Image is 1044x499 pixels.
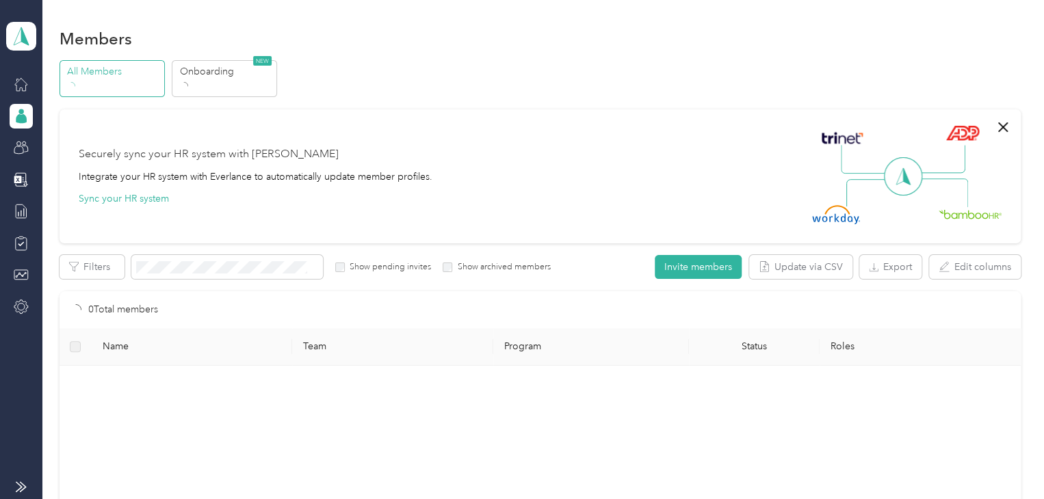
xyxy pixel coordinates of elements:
img: Line Left Down [846,178,893,206]
th: Name [92,328,293,366]
button: Filters [60,255,125,279]
img: Line Left Up [841,145,889,174]
button: Update via CSV [749,255,852,279]
span: NEW [253,56,272,66]
label: Show pending invites [345,261,431,273]
img: Line Right Down [920,178,968,208]
th: Status [689,328,820,366]
button: Edit columns [929,255,1021,279]
th: Team [292,328,493,366]
p: All Members [67,64,160,79]
button: Export [859,255,922,279]
div: Integrate your HR system with Everlance to automatically update member profiles. [79,170,432,184]
h1: Members [60,31,132,46]
label: Show archived members [452,261,550,273]
th: Program [493,328,689,366]
div: Securely sync your HR system with [PERSON_NAME] [79,146,339,163]
img: Workday [812,205,860,224]
img: Line Right Up [917,145,965,174]
iframe: Everlance-gr Chat Button Frame [967,422,1044,499]
img: BambooHR [939,209,1002,219]
button: Invite members [655,255,742,279]
p: 0 Total members [88,302,158,317]
button: Sync your HR system [79,191,169,206]
th: Roles [820,328,1021,366]
p: Onboarding [180,64,273,79]
img: ADP [945,125,979,141]
img: Trinet [818,129,866,148]
span: Name [103,340,282,352]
